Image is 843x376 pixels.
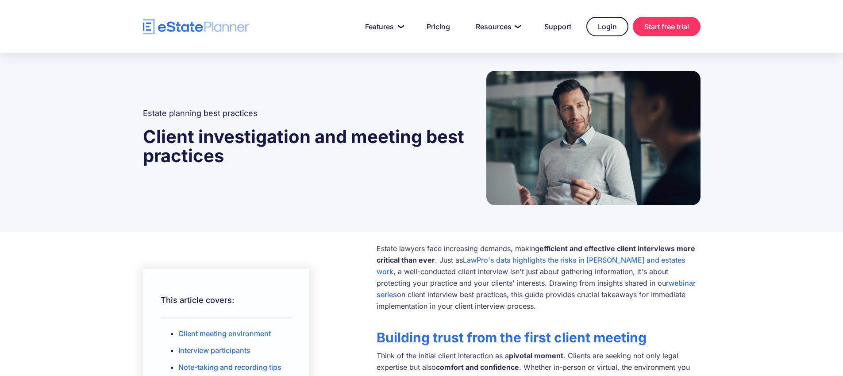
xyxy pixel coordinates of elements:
[465,18,529,35] a: Resources
[633,17,701,36] a: Start free trial
[178,363,281,372] a: Note-taking and recording tips
[143,126,464,167] strong: Client investigation and meeting best practices
[354,18,412,35] a: Features
[143,19,249,35] a: home
[534,18,582,35] a: Support
[509,351,563,360] strong: pivotal moment
[436,363,519,372] strong: comfort and confidence
[377,243,701,312] p: Estate lawyers face increasing demands, making . Just as , a well-conducted client interview isn'...
[377,244,695,264] strong: efficient and effective client interviews more critical than ever
[377,329,647,345] strong: Building trust from the first client meeting
[377,279,696,299] a: webinar series
[416,18,461,35] a: Pricing
[161,291,291,309] h2: This article covers:
[377,256,685,276] a: LawPro's data highlights the risks in [PERSON_NAME] and estates work
[178,329,271,338] a: Client meeting environment
[586,17,628,36] a: Login
[178,346,250,355] a: Interview participants
[143,108,464,119] h2: Estate planning best practices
